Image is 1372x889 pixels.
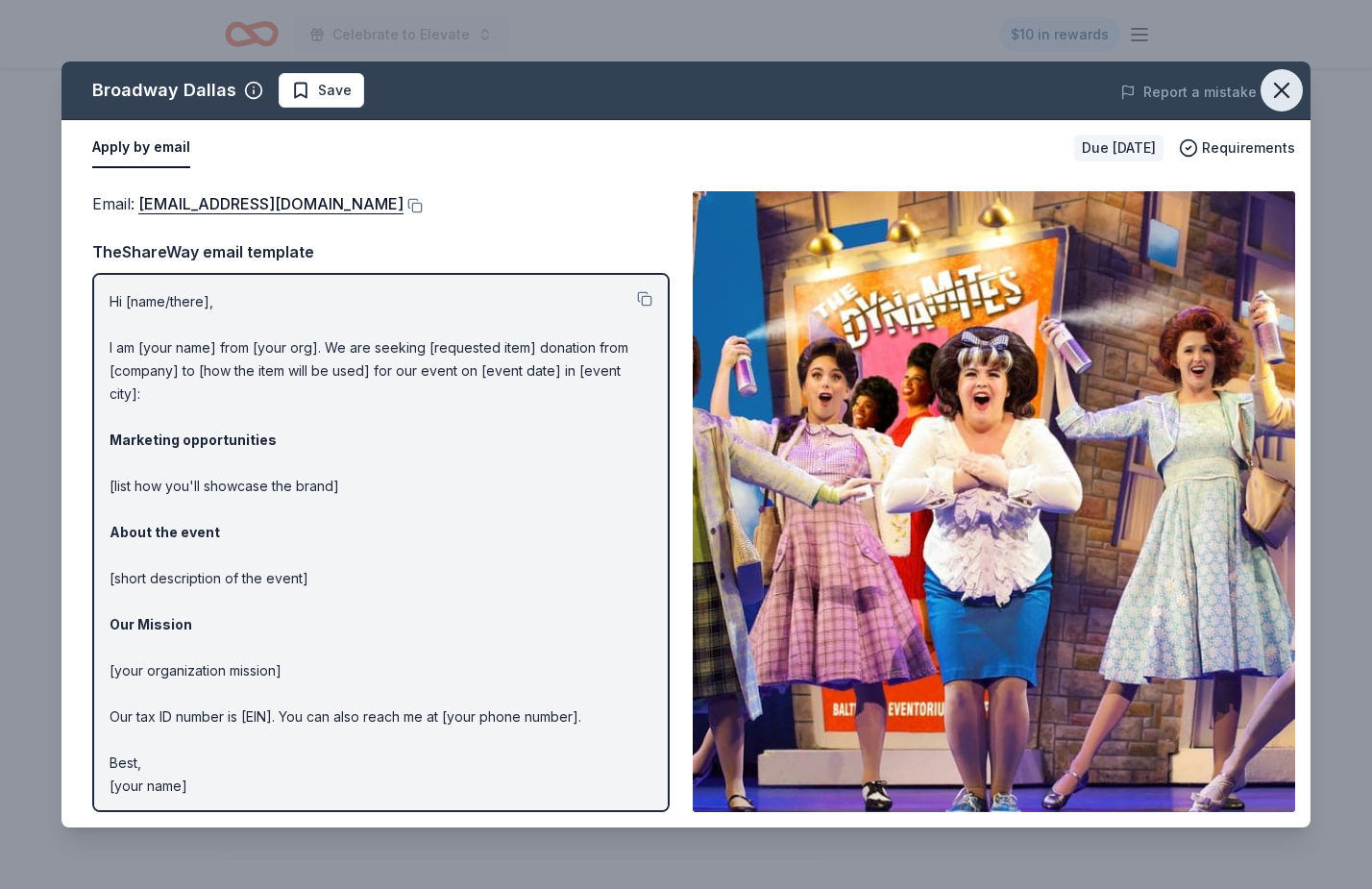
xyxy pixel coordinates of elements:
[1179,136,1295,160] button: Requirements
[1120,81,1257,104] button: Report a mistake
[92,128,190,168] button: Apply by email
[110,616,192,632] strong: Our Mission
[110,290,652,798] p: Hi [name/there], I am [your name] from [your org]. We are seeking [requested item] donation from ...
[92,194,404,213] span: Email :
[279,73,364,108] button: Save
[693,191,1295,812] img: Image for Broadway Dallas
[110,524,220,540] strong: About the event
[318,79,352,102] span: Save
[138,191,404,216] a: [EMAIL_ADDRESS][DOMAIN_NAME]
[92,75,236,106] div: Broadway Dallas
[1074,135,1164,161] div: Due [DATE]
[1202,136,1295,160] span: Requirements
[110,432,277,448] strong: Marketing opportunities
[92,239,670,264] div: TheShareWay email template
